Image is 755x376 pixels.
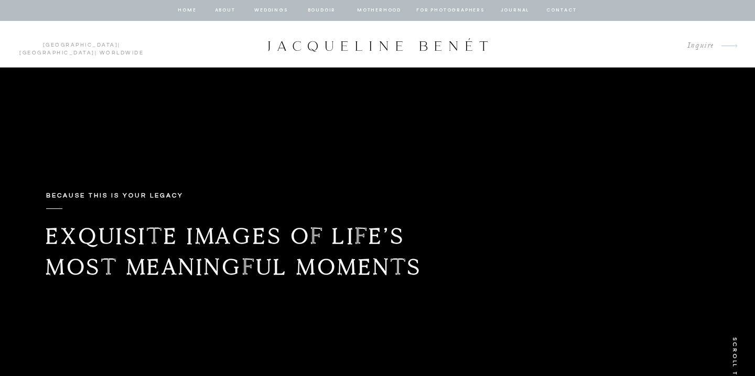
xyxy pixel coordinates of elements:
[177,6,197,15] a: home
[43,42,118,48] a: [GEOGRAPHIC_DATA]
[214,6,236,15] a: about
[499,6,531,15] a: journal
[15,41,148,48] p: | | Worldwide
[253,6,289,15] a: Weddings
[679,39,714,53] a: Inquire
[46,222,422,281] b: Exquisite images of life’s most meaningful moments
[416,6,484,15] a: for photographers
[46,192,184,199] b: Because this is your legacy
[357,6,401,15] a: Motherhood
[19,50,95,56] a: [GEOGRAPHIC_DATA]
[307,6,337,15] a: BOUDOIR
[545,6,578,15] a: contact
